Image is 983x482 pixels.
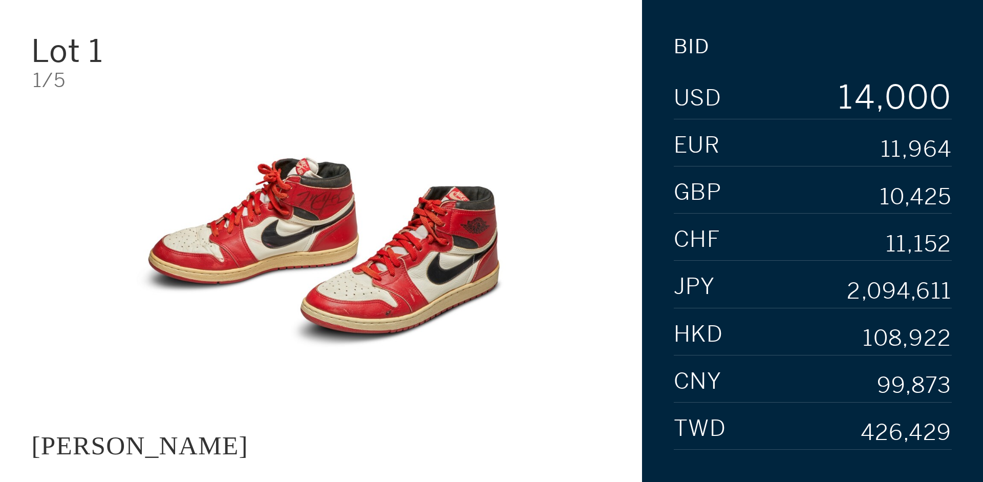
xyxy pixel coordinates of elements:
[929,81,952,114] div: 0
[674,37,710,56] div: Bid
[102,106,540,398] img: JACQUES MAJORELLE
[674,276,715,298] span: JPY
[674,323,723,346] span: HKD
[33,71,611,90] div: 1/5
[674,370,722,393] span: CNY
[863,327,952,350] div: 108,922
[853,81,875,114] div: 4
[847,280,952,303] div: 2,094,611
[831,81,853,114] div: 1
[907,81,930,114] div: 0
[853,114,875,146] div: 5
[674,417,726,440] span: TWD
[886,233,952,256] div: 11,152
[885,81,907,114] div: 0
[877,375,952,397] div: 99,873
[31,35,224,67] div: Lot 1
[861,422,952,445] div: 426,429
[880,186,952,208] div: 10,425
[31,431,248,460] div: [PERSON_NAME]
[674,87,722,110] span: USD
[881,139,952,161] div: 11,964
[674,228,721,251] span: CHF
[674,181,722,204] span: GBP
[674,134,720,157] span: EUR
